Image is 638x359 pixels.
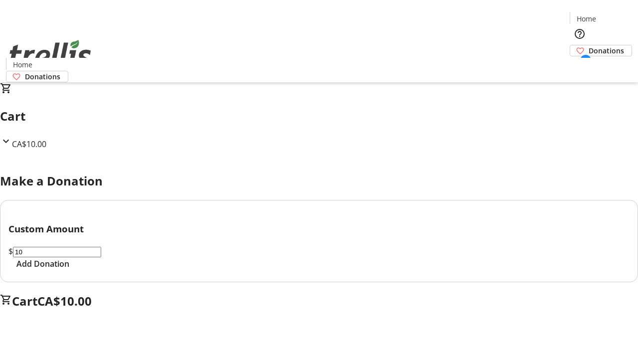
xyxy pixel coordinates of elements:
[6,71,68,82] a: Donations
[570,45,632,56] a: Donations
[8,222,630,236] h3: Custom Amount
[6,59,38,70] a: Home
[589,45,624,56] span: Donations
[8,246,13,257] span: $
[570,24,590,44] button: Help
[577,13,596,24] span: Home
[570,13,602,24] a: Home
[13,247,101,257] input: Donation Amount
[6,29,95,79] img: Orient E2E Organization XyEyWuKTOQ's Logo
[12,139,46,150] span: CA$10.00
[16,258,69,270] span: Add Donation
[37,293,92,309] span: CA$10.00
[13,59,32,70] span: Home
[25,71,60,82] span: Donations
[570,56,590,76] button: Cart
[8,258,77,270] button: Add Donation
